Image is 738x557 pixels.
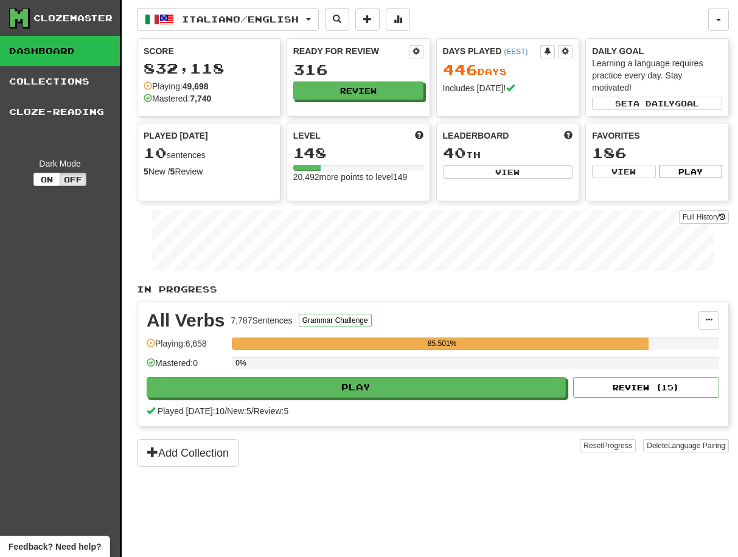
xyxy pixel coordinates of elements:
[190,94,211,103] strong: 7,740
[147,377,566,398] button: Play
[144,130,208,142] span: Played [DATE]
[33,12,113,24] div: Clozemaster
[668,441,725,450] span: Language Pairing
[443,45,541,57] div: Days Played
[144,145,274,161] div: sentences
[504,47,527,56] a: (EEST)
[144,45,274,57] div: Score
[183,81,209,91] strong: 49,698
[9,541,101,553] span: Open feedback widget
[355,8,380,31] button: Add sentence to collection
[158,406,225,416] span: Played [DATE]: 10
[147,311,225,330] div: All Verbs
[592,45,722,57] div: Daily Goal
[137,283,729,296] p: In Progress
[564,130,573,142] span: This week in points, UTC
[592,165,655,178] button: View
[299,314,372,327] button: Grammar Challenge
[9,157,111,170] div: Dark Mode
[443,145,573,161] div: th
[235,337,649,350] div: 85.501%
[147,357,226,377] div: Mastered: 0
[254,406,289,416] span: Review: 5
[293,45,409,57] div: Ready for Review
[659,165,722,178] button: Play
[633,99,675,108] span: a daily
[144,165,274,178] div: New / Review
[386,8,410,31] button: More stats
[679,210,729,224] a: Full History
[227,406,251,416] span: New: 5
[643,439,729,452] button: DeleteLanguage Pairing
[293,171,423,183] div: 20,492 more points to level 149
[293,81,423,100] button: Review
[144,167,148,176] strong: 5
[592,97,722,110] button: Seta dailygoal
[443,165,573,179] button: View
[225,406,227,416] span: /
[137,439,239,467] button: Add Collection
[592,145,722,161] div: 186
[144,144,167,161] span: 10
[144,61,274,76] div: 832,118
[293,145,423,161] div: 148
[231,314,292,327] div: 7,787 Sentences
[592,130,722,142] div: Favorites
[33,173,60,186] button: On
[443,61,478,78] span: 446
[592,57,722,94] div: Learning a language requires practice every day. Stay motivated!
[293,130,321,142] span: Level
[443,82,573,94] div: Includes [DATE]!
[443,144,466,161] span: 40
[251,406,254,416] span: /
[144,80,209,92] div: Playing:
[580,439,635,452] button: ResetProgress
[415,130,423,142] span: Score more points to level up
[170,167,175,176] strong: 5
[182,14,299,24] span: Italiano / English
[443,130,509,142] span: Leaderboard
[443,62,573,78] div: Day s
[137,8,319,31] button: Italiano/English
[573,377,719,398] button: Review (15)
[60,173,86,186] button: Off
[603,441,632,450] span: Progress
[293,62,423,77] div: 316
[325,8,349,31] button: Search sentences
[144,92,211,105] div: Mastered:
[147,337,226,358] div: Playing: 6,658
